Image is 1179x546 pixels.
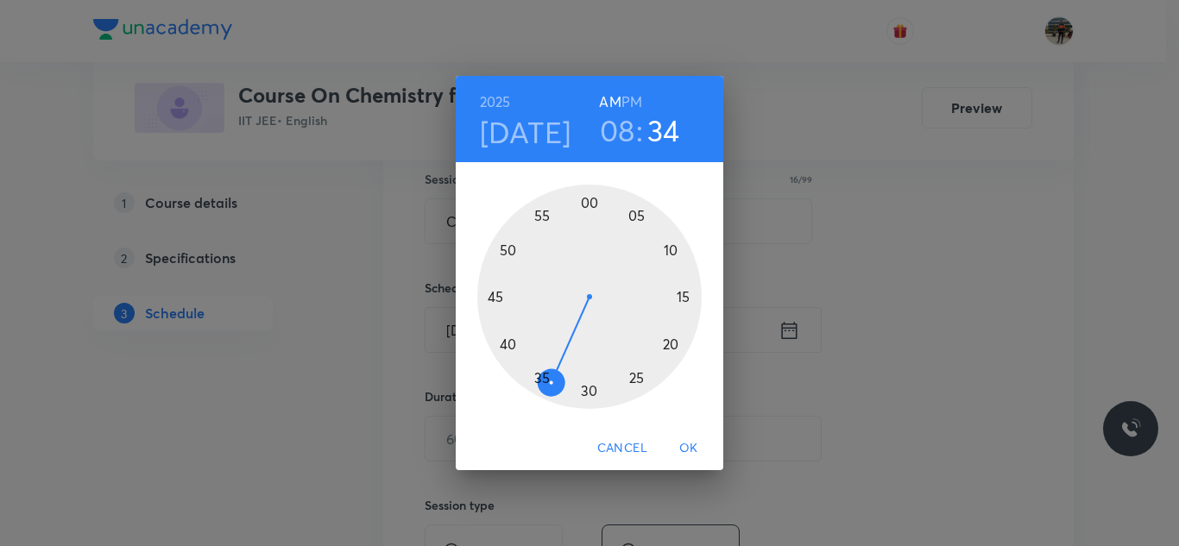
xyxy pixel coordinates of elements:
button: 2025 [480,90,511,114]
button: 08 [600,112,635,148]
button: Cancel [590,432,654,464]
button: PM [621,90,642,114]
span: Cancel [597,437,647,459]
button: AM [599,90,621,114]
button: [DATE] [480,114,571,150]
button: 34 [647,112,680,148]
span: OK [668,437,709,459]
button: OK [661,432,716,464]
h3: : [636,112,643,148]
